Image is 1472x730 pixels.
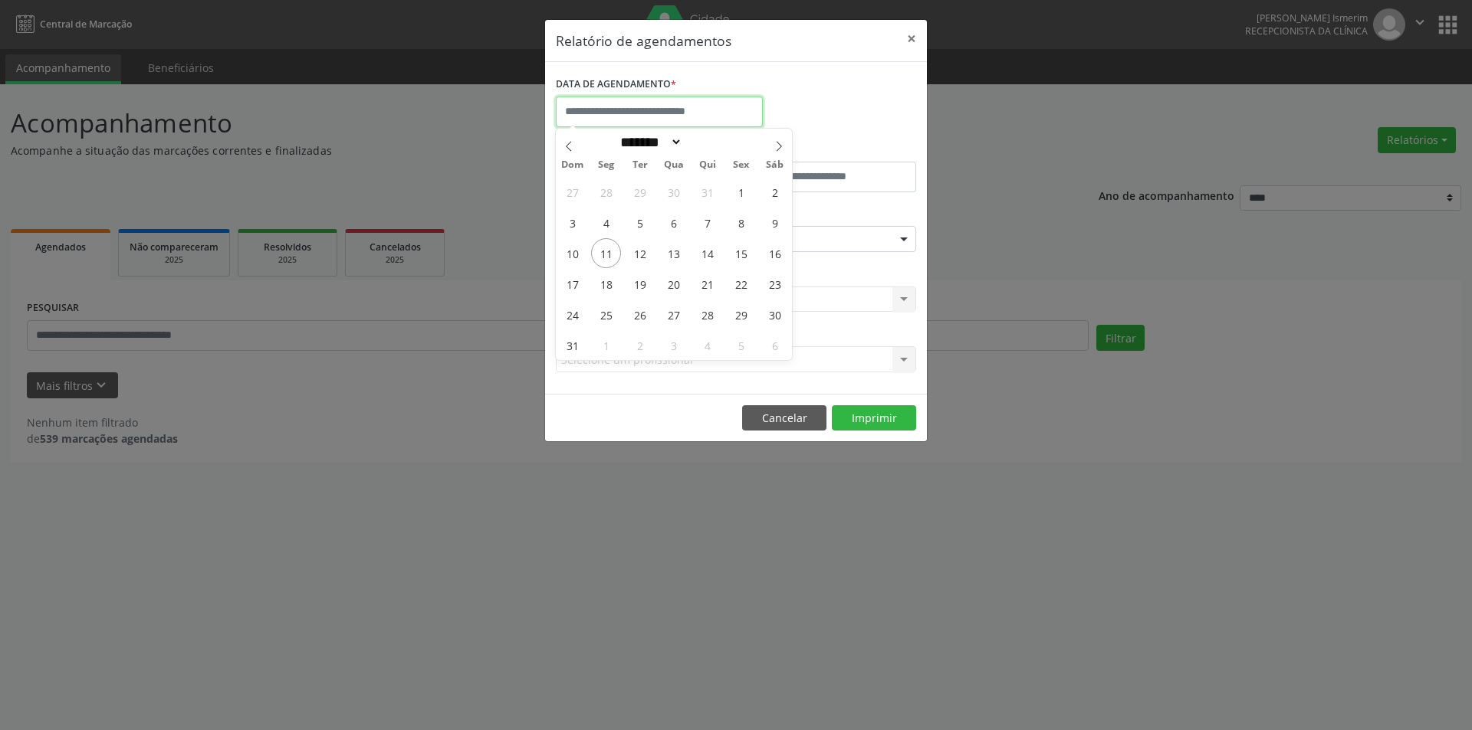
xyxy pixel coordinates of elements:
span: Agosto 3, 2025 [557,208,587,237]
span: Agosto 1, 2025 [726,177,756,207]
span: Agosto 6, 2025 [659,208,688,237]
span: Agosto 5, 2025 [625,208,655,237]
span: Julho 27, 2025 [557,177,587,207]
span: Agosto 8, 2025 [726,208,756,237]
span: Setembro 1, 2025 [591,330,621,360]
span: Agosto 9, 2025 [760,208,790,237]
span: Agosto 18, 2025 [591,269,621,299]
span: Agosto 24, 2025 [557,300,587,329]
button: Imprimir [832,405,916,431]
span: Agosto 15, 2025 [726,238,756,268]
select: Month [615,134,682,150]
span: Agosto 19, 2025 [625,269,655,299]
span: Setembro 4, 2025 [692,330,722,360]
span: Julho 29, 2025 [625,177,655,207]
span: Agosto 13, 2025 [659,238,688,268]
span: Agosto 27, 2025 [659,300,688,329]
h5: Relatório de agendamentos [556,31,731,51]
span: Sáb [758,160,792,170]
span: Julho 30, 2025 [659,177,688,207]
span: Dom [556,160,590,170]
button: Close [896,20,927,57]
span: Agosto 10, 2025 [557,238,587,268]
span: Qui [691,160,724,170]
span: Agosto 16, 2025 [760,238,790,268]
label: DATA DE AGENDAMENTO [556,73,676,97]
span: Setembro 3, 2025 [659,330,688,360]
span: Agosto 30, 2025 [760,300,790,329]
span: Agosto 4, 2025 [591,208,621,237]
button: Cancelar [742,405,826,431]
span: Agosto 12, 2025 [625,238,655,268]
span: Agosto 26, 2025 [625,300,655,329]
span: Setembro 6, 2025 [760,330,790,360]
span: Agosto 17, 2025 [557,269,587,299]
span: Agosto 21, 2025 [692,269,722,299]
span: Agosto 25, 2025 [591,300,621,329]
span: Seg [590,160,623,170]
span: Agosto 2, 2025 [760,177,790,207]
span: Setembro 2, 2025 [625,330,655,360]
span: Agosto 29, 2025 [726,300,756,329]
span: Agosto 22, 2025 [726,269,756,299]
span: Ter [623,160,657,170]
span: Sex [724,160,758,170]
span: Agosto 20, 2025 [659,269,688,299]
span: Julho 28, 2025 [591,177,621,207]
span: Agosto 14, 2025 [692,238,722,268]
span: Agosto 7, 2025 [692,208,722,237]
span: Agosto 28, 2025 [692,300,722,329]
span: Agosto 31, 2025 [557,330,587,360]
label: ATÉ [740,138,916,162]
span: Qua [657,160,691,170]
span: Julho 31, 2025 [692,177,722,207]
span: Setembro 5, 2025 [726,330,756,360]
span: Agosto 23, 2025 [760,269,790,299]
span: Agosto 11, 2025 [591,238,621,268]
input: Year [682,134,733,150]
